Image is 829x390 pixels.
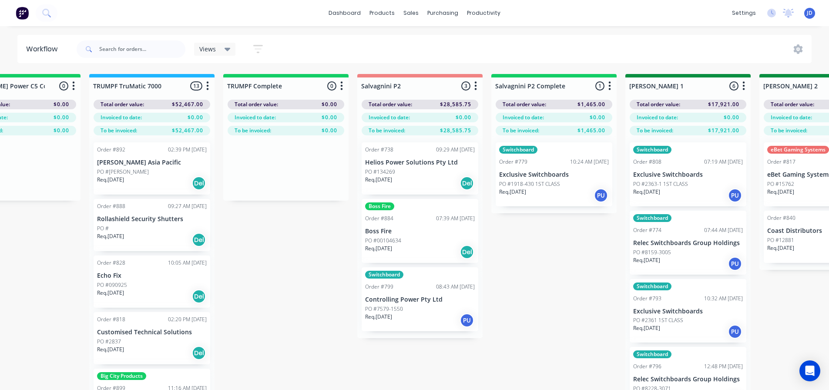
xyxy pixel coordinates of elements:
p: Req. [DATE] [97,232,124,240]
p: PO #2363-1 1ST CLASS [633,180,688,188]
div: Order #799 [365,283,393,291]
span: Total order value: [235,101,278,108]
p: PO #8159-3005 [633,249,671,256]
p: PO #2837 [97,338,121,346]
div: settings [728,7,760,20]
div: Switchboard [633,214,671,222]
div: Workflow [26,44,62,54]
div: SwitchboardOrder #77910:24 AM [DATE]Exclusive SwitchboardsPO #1918-430 1ST CLASSReq.[DATE]PU [496,142,612,206]
p: Rollashield Security Shutters [97,215,207,223]
div: purchasing [423,7,463,20]
div: SwitchboardOrder #79310:32 AM [DATE]Exclusive SwitchboardsPO #2361 1ST CLASSReq.[DATE]PU [630,279,746,343]
div: Order #818 [97,316,125,323]
p: PO #134269 [365,168,395,176]
span: $0.00 [54,114,69,121]
div: Big City Products [97,372,146,380]
p: Relec Switchboards Group Holdings [633,376,743,383]
div: PU [460,313,474,327]
p: Req. [DATE] [633,188,660,196]
span: Invoiced to date: [771,114,812,121]
div: Order #808 [633,158,661,166]
div: Order #73809:29 AM [DATE]Helios Power Solutions Pty LtdPO #134269Req.[DATE]Del [362,142,478,195]
div: 08:43 AM [DATE] [436,283,475,291]
span: $0.00 [456,114,471,121]
span: JD [807,9,812,17]
div: Switchboard [633,282,671,290]
p: Req. [DATE] [499,188,526,196]
span: Invoiced to date: [101,114,142,121]
div: Switchboard [633,350,671,358]
p: PO #1918-430 1ST CLASS [499,180,560,188]
div: Del [192,233,206,247]
span: Invoiced to date: [369,114,410,121]
span: $0.00 [188,114,203,121]
div: Open Intercom Messenger [799,360,820,381]
div: Del [192,289,206,303]
div: 12:48 PM [DATE] [704,363,743,370]
p: PO #12881 [767,236,794,244]
span: $0.00 [322,114,337,121]
p: Req. [DATE] [97,289,124,297]
div: Order #774 [633,226,661,234]
div: Del [460,176,474,190]
span: $0.00 [322,101,337,108]
span: $0.00 [590,114,605,121]
p: Req. [DATE] [767,188,794,196]
div: PU [728,257,742,271]
span: To be invoiced: [235,127,271,134]
span: $1,465.00 [577,101,605,108]
span: Total order value: [369,101,412,108]
span: Invoiced to date: [503,114,544,121]
div: 10:24 AM [DATE] [570,158,609,166]
div: SwitchboardOrder #79908:43 AM [DATE]Controlling Power Pty LtdPO #7579-1550Req.[DATE]PU [362,267,478,331]
div: Boss Fire [365,202,394,210]
div: products [365,7,399,20]
p: Echo Fix [97,272,207,279]
div: Switchboard [365,271,403,279]
span: To be invoiced: [369,127,405,134]
span: $17,921.00 [708,127,739,134]
input: Search for orders... [99,40,185,58]
div: 09:29 AM [DATE] [436,146,475,154]
span: To be invoiced: [101,127,137,134]
div: Order #81802:20 PM [DATE]Customised Technical SolutionsPO #2837Req.[DATE]Del [94,312,210,364]
p: PO #15762 [767,180,794,188]
span: $0.00 [54,101,69,108]
div: PU [728,188,742,202]
p: Exclusive Switchboards [499,171,609,178]
p: Relec Switchboards Group Holdings [633,239,743,247]
div: SwitchboardOrder #80807:19 AM [DATE]Exclusive SwitchboardsPO #2363-1 1ST CLASSReq.[DATE]PU [630,142,746,206]
div: 02:39 PM [DATE] [168,146,207,154]
p: [PERSON_NAME] Asia Pacific [97,159,207,166]
p: PO #[PERSON_NAME] [97,168,149,176]
div: Order #793 [633,295,661,303]
div: 07:39 AM [DATE] [436,215,475,222]
div: 07:44 AM [DATE] [704,226,743,234]
span: To be invoiced: [503,127,539,134]
span: To be invoiced: [637,127,673,134]
span: To be invoiced: [771,127,807,134]
p: Customised Technical Solutions [97,329,207,336]
span: $28,585.75 [440,101,471,108]
div: eBet Gaming Systems [767,146,829,154]
p: Exclusive Switchboards [633,171,743,178]
p: Req. [DATE] [633,324,660,332]
div: Order #840 [767,214,795,222]
div: Order #738 [365,146,393,154]
p: PO # [97,225,109,232]
div: 07:19 AM [DATE] [704,158,743,166]
p: PO #090925 [97,281,127,289]
span: Total order value: [771,101,814,108]
div: SwitchboardOrder #77407:44 AM [DATE]Relec Switchboards Group HoldingsPO #8159-3005Req.[DATE]PU [630,211,746,275]
div: Order #89202:39 PM [DATE][PERSON_NAME] Asia PacificPO #[PERSON_NAME]Req.[DATE]Del [94,142,210,195]
span: $28,585.75 [440,127,471,134]
div: Order #884 [365,215,393,222]
div: Order #779 [499,158,527,166]
div: Del [460,245,474,259]
div: Switchboard [499,146,537,154]
p: Req. [DATE] [633,256,660,264]
p: Controlling Power Pty Ltd [365,296,475,303]
div: Order #88809:27 AM [DATE]Rollashield Security ShuttersPO #Req.[DATE]Del [94,199,210,251]
div: Order #892 [97,146,125,154]
div: Order #828 [97,259,125,267]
